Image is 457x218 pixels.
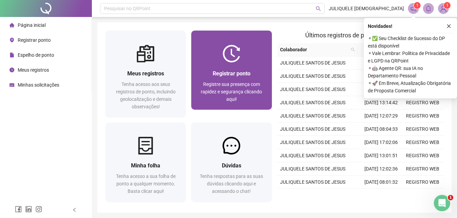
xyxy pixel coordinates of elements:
[116,174,176,194] span: Tenha acesso a sua folha de ponto a qualquer momento. Basta clicar aqui!
[116,81,176,109] span: Tenha acesso aos seus registros de ponto, incluindo geolocalização e demais observações!
[360,123,402,136] td: [DATE] 08:04:33
[402,136,443,149] td: REGISTRO WEB
[360,83,402,96] td: [DATE] 17:01:06
[360,136,402,149] td: [DATE] 17:02:06
[360,56,402,70] td: [DATE] 13:02:46
[446,24,451,29] span: close
[402,176,443,189] td: REGISTRO WEB
[200,174,263,194] span: Tenha respostas para as suas dúvidas clicando aqui e acessando o chat!
[438,3,448,14] img: 88757
[131,162,160,169] span: Minha folha
[18,22,46,28] span: Página inicial
[360,96,402,109] td: [DATE] 13:14:42
[360,46,390,53] span: Data/Hora
[280,153,345,158] span: JULIQUELE SANTOS DE JESUS
[402,96,443,109] td: REGISTRO WEB
[360,149,402,162] td: [DATE] 13:01:51
[280,113,345,119] span: JULIQUELE SANTOS DE JESUS
[105,123,186,202] a: Minha folhaTenha acesso a sua folha de ponto a qualquer momento. Basta clicar aqui!
[368,35,453,50] span: ⚬ ✅ Seu Checklist de Sucesso do DP está disponível
[368,50,453,65] span: ⚬ Vale Lembrar: Política de Privacidade e LGPD na QRPoint
[410,5,417,12] span: notification
[72,207,77,212] span: left
[213,70,250,77] span: Registrar ponto
[191,31,272,110] a: Registrar pontoRegistre sua presença com rapidez e segurança clicando aqui!
[446,3,448,8] span: 1
[191,123,272,202] a: DúvidasTenha respostas para as suas dúvidas clicando aqui e acessando o chat!
[425,5,431,12] span: bell
[25,206,32,213] span: linkedin
[414,2,421,9] sup: 1
[448,195,453,200] span: 1
[280,46,348,53] span: Colaborador
[402,189,443,202] td: REGISTRO WEB
[280,87,345,92] span: JULIQUELE SANTOS DE JESUS
[10,68,14,72] span: clock-circle
[360,162,402,176] td: [DATE] 12:02:36
[280,140,345,145] span: JULIQUELE SANTOS DE JESUS
[280,100,345,105] span: JULIQUELE SANTOS DE JESUS
[358,43,398,56] th: Data/Hora
[280,73,345,79] span: JULIQUELE SANTOS DE JESUS
[18,52,54,58] span: Espelho de ponto
[402,162,443,176] td: REGISTRO WEB
[368,65,453,79] span: ⚬ 🤖 Agente QR: sua IA no Departamento Pessoal
[305,32,415,39] span: Últimos registros de ponto sincronizados
[127,70,164,77] span: Meus registros
[10,83,14,87] span: schedule
[351,48,355,52] span: search
[280,166,345,171] span: JULIQUELE SANTOS DE JESUS
[368,22,392,30] span: Novidades !
[368,79,453,94] span: ⚬ 🚀 Em Breve, Atualização Obrigatória de Proposta Comercial
[316,6,321,11] span: search
[35,206,42,213] span: instagram
[10,53,14,57] span: file
[416,3,419,8] span: 1
[10,23,14,28] span: home
[360,70,402,83] td: [DATE] 12:03:02
[201,81,262,102] span: Registre sua presença com rapidez e segurança clicando aqui!
[402,109,443,123] td: REGISTRO WEB
[15,206,22,213] span: facebook
[18,82,59,88] span: Minhas solicitações
[349,44,356,55] span: search
[10,38,14,42] span: environment
[402,149,443,162] td: REGISTRO WEB
[105,31,186,117] a: Meus registrosTenha acesso aos seus registros de ponto, incluindo geolocalização e demais observa...
[280,126,345,132] span: JULIQUELE SANTOS DE JESUS
[280,60,345,66] span: JULIQUELE SANTOS DE JESUS
[222,162,241,169] span: Dúvidas
[360,176,402,189] td: [DATE] 08:01:32
[444,2,451,9] sup: Atualize o seu contato no menu Meus Dados
[360,189,402,202] td: [DATE] 17:00:12
[329,5,404,12] span: JULIQUELE [DEMOGRAPHIC_DATA]
[18,67,49,73] span: Meus registros
[360,109,402,123] td: [DATE] 12:07:29
[434,195,450,211] iframe: Intercom live chat
[280,179,345,185] span: JULIQUELE SANTOS DE JESUS
[18,37,51,43] span: Registrar ponto
[402,123,443,136] td: REGISTRO WEB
